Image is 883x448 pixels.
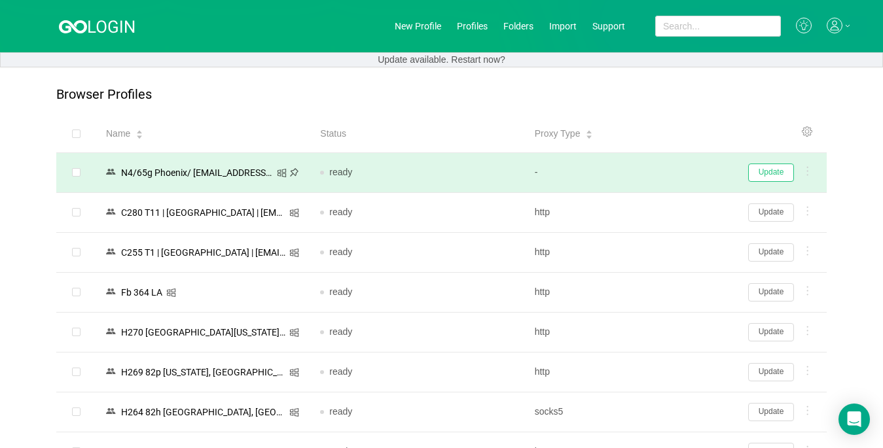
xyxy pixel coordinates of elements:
[586,129,593,133] i: icon: caret-up
[289,368,299,377] i: icon: windows
[289,407,299,417] i: icon: windows
[117,204,289,221] div: C280 T11 | [GEOGRAPHIC_DATA] | [EMAIL_ADDRESS][DOMAIN_NAME]
[585,128,593,137] div: Sort
[329,167,352,177] span: ready
[549,21,577,31] a: Import
[524,313,738,353] td: http
[289,248,299,258] i: icon: windows
[655,16,781,37] input: Search...
[524,392,738,432] td: socks5
[289,328,299,337] i: icon: windows
[748,203,794,222] button: Update
[320,127,346,141] span: Status
[457,21,488,31] a: Profiles
[329,207,352,217] span: ready
[329,247,352,257] span: ready
[586,133,593,137] i: icon: caret-down
[117,324,289,341] div: Н270 [GEOGRAPHIC_DATA][US_STATE]/ [EMAIL_ADDRESS][DOMAIN_NAME]
[524,353,738,392] td: http
[503,21,533,31] a: Folders
[535,127,581,141] span: Proxy Type
[329,326,352,337] span: ready
[748,243,794,262] button: Update
[329,406,352,417] span: ready
[748,403,794,421] button: Update
[56,87,152,102] p: Browser Profiles
[135,128,143,137] div: Sort
[748,283,794,302] button: Update
[748,323,794,341] button: Update
[329,286,352,297] span: ready
[117,404,289,421] div: Н264 82h [GEOGRAPHIC_DATA], [GEOGRAPHIC_DATA]/ [EMAIL_ADDRESS][DOMAIN_NAME]
[166,288,176,298] i: icon: windows
[277,168,287,178] i: icon: windows
[395,21,441,31] a: New Profile
[136,129,143,133] i: icon: caret-up
[524,273,738,313] td: http
[117,164,277,181] div: N4/65g Phoenix/ [EMAIL_ADDRESS][DOMAIN_NAME]
[106,127,130,141] span: Name
[289,208,299,218] i: icon: windows
[838,404,870,435] div: Open Intercom Messenger
[289,167,299,177] i: icon: pushpin
[524,193,738,233] td: http
[524,153,738,193] td: -
[136,133,143,137] i: icon: caret-down
[117,244,289,261] div: C255 T1 | [GEOGRAPHIC_DATA] | [EMAIL_ADDRESS][DOMAIN_NAME]
[748,363,794,381] button: Update
[329,366,352,377] span: ready
[117,284,166,301] div: Fb 364 LA
[748,164,794,182] button: Update
[592,21,625,31] a: Support
[524,233,738,273] td: http
[117,364,289,381] div: Н269 82p [US_STATE], [GEOGRAPHIC_DATA]/ [EMAIL_ADDRESS][DOMAIN_NAME]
